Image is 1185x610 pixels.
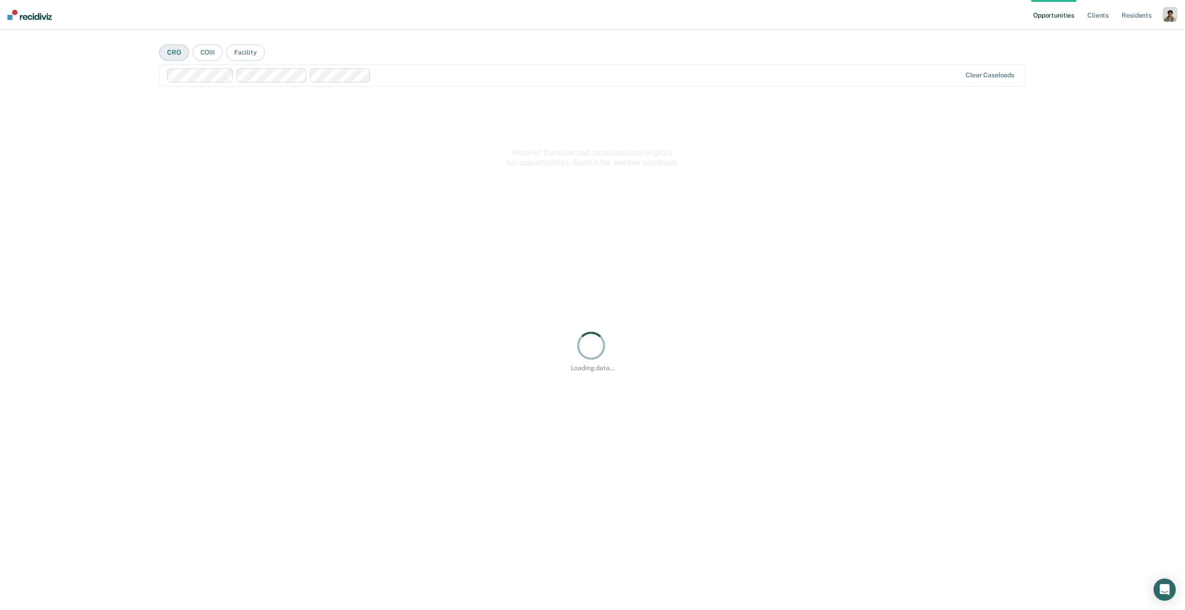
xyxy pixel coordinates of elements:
[159,44,189,61] button: CRO
[193,44,223,61] button: COIII
[571,364,615,372] div: Loading data...
[1154,579,1176,601] div: Open Intercom Messenger
[226,44,265,61] button: Facility
[966,71,1014,79] div: Clear caseloads
[7,10,52,20] img: Recidiviz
